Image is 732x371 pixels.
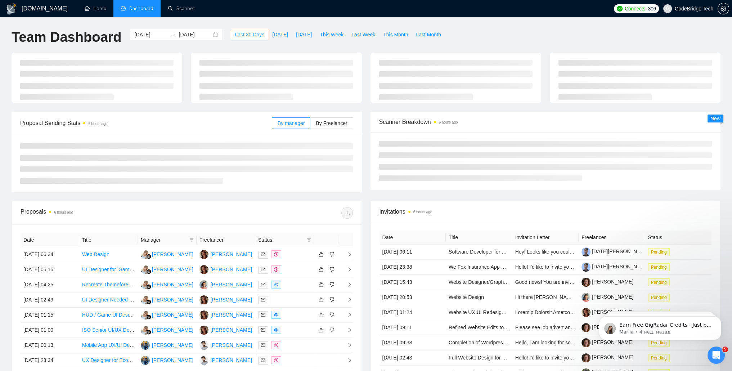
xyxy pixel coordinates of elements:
[317,280,325,289] button: like
[152,281,193,289] div: [PERSON_NAME]
[446,305,512,320] td: Website UX UI Redesign Project - FigTemp.com
[648,264,673,270] a: Pending
[199,250,208,259] img: AV
[21,323,79,338] td: [DATE] 01:00
[648,278,670,286] span: Pending
[347,29,379,40] button: Last Week
[305,234,313,245] span: filter
[718,3,729,14] button: setting
[261,343,265,347] span: mail
[380,260,446,275] td: [DATE] 23:38
[211,356,252,364] div: [PERSON_NAME]
[211,311,252,319] div: [PERSON_NAME]
[79,353,138,368] td: UX Designer for Ecommerce Website - Vitanord.com
[581,354,633,360] a: [PERSON_NAME]
[380,275,446,290] td: [DATE] 15:43
[79,338,138,353] td: Mobile App UX/UI Design in Figma
[446,245,512,260] td: Software Developer for Multiple Projects (Lead Database, Email Tools)
[379,117,712,126] span: Scanner Breakdown
[588,301,732,352] iframe: Intercom notifications сообщение
[21,338,79,353] td: [DATE] 00:13
[329,282,334,287] span: dislike
[319,251,324,257] span: like
[199,357,252,363] a: AT[PERSON_NAME]
[82,312,139,318] a: HUD / Game UI Designer
[274,252,278,256] span: dollar
[21,207,187,219] div: Proposals
[82,327,264,333] a: ISO Senior UI/UX Designer W/Experience Creating Mockups to License Software
[328,250,336,259] button: dislike
[317,250,325,259] button: like
[319,282,324,287] span: like
[82,251,109,257] a: Web Design
[268,29,292,40] button: [DATE]
[581,278,590,287] img: c1E8dj8wQDXrhoBdMhIfBJ-h8n_77G0GV7qAhk8nFafeocn6y0Gvuuedam9dPeyLqc
[380,305,446,320] td: [DATE] 01:24
[341,282,352,287] span: right
[199,280,208,289] img: AK
[170,32,176,37] span: to
[581,338,590,347] img: c1E8dj8wQDXrhoBdMhIfBJ-h8n_77G0GV7qAhk8nFafeocn6y0Gvuuedam9dPeyLqc
[141,250,150,259] img: AK
[82,357,211,363] a: UX Designer for Ecommerce Website - [DOMAIN_NAME]
[261,358,265,362] span: mail
[199,295,208,304] img: AV
[199,356,208,365] img: AT
[665,6,670,11] span: user
[319,312,324,318] span: like
[380,320,446,335] td: [DATE] 09:11
[645,231,712,245] th: Status
[581,324,633,330] a: [PERSON_NAME]
[211,341,252,349] div: [PERSON_NAME]
[380,350,446,366] td: [DATE] 02:43
[446,260,512,275] td: We Fox Insurance App Screen Recordings (Fast Delivery)
[211,281,252,289] div: [PERSON_NAME]
[199,251,252,257] a: AV[PERSON_NAME]
[449,325,633,330] a: Refined Website Edits to Enhance UX to Reflect Premium Product and Experience
[341,252,352,257] span: right
[274,328,278,332] span: eye
[141,342,193,348] a: SA[PERSON_NAME]
[88,122,107,126] time: 6 hours ago
[341,312,352,317] span: right
[581,263,590,272] img: c1rOFEKABp46ka4N7qaOCqX_fJfQwvvKIfInONnHyFDBwbscYy7oP1XHJo4HbJBJph
[320,31,343,39] span: This Week
[199,341,208,350] img: AT
[341,267,352,272] span: right
[199,310,208,319] img: AV
[413,210,432,214] time: 6 hours ago
[274,343,278,347] span: dollar
[258,236,304,244] span: Status
[648,5,656,13] span: 306
[199,281,252,287] a: AK[PERSON_NAME]
[199,342,252,348] a: AT[PERSON_NAME]
[446,275,512,290] td: Website Designer/Graphic Designer to Help Tackle Client Projects
[328,295,336,304] button: dislike
[21,353,79,368] td: [DATE] 23:34
[380,245,446,260] td: [DATE] 06:11
[581,294,633,300] a: [PERSON_NAME]
[380,335,446,350] td: [DATE] 09:38
[581,264,649,269] a: [DATE][PERSON_NAME]
[197,233,255,247] th: Freelancer
[512,231,579,245] th: Invitation Letter
[235,31,264,39] span: Last 30 Days
[211,326,252,334] div: [PERSON_NAME]
[121,6,126,11] span: dashboard
[141,312,193,317] a: AK[PERSON_NAME]
[79,262,138,277] td: UI Designer for iGaming HUD & Interface
[449,309,566,315] a: Website UX UI Redesign Project - [DOMAIN_NAME]
[648,354,670,362] span: Pending
[179,31,211,39] input: End date
[274,267,278,272] span: dollar
[82,282,192,287] a: Recreate Themeforest Theme with Bricks Builder
[146,254,151,259] img: gigradar-bm.png
[141,265,150,274] img: AK
[292,29,316,40] button: [DATE]
[329,267,334,272] span: dislike
[168,5,194,12] a: searchScanner
[380,207,712,216] span: Invitations
[79,247,138,262] td: Web Design
[648,355,673,361] a: Pending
